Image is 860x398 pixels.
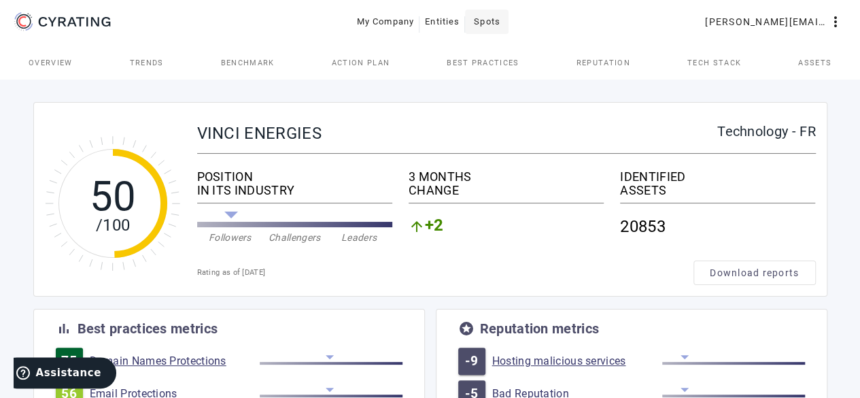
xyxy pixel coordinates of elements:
[89,172,136,220] tspan: 50
[419,10,465,34] button: Entities
[197,266,693,280] div: Rating as of [DATE]
[577,59,630,67] span: Reputation
[357,11,415,33] span: My Company
[262,231,327,244] div: Challengers
[480,322,599,335] div: Reputation metrics
[474,11,500,33] span: Spots
[710,266,799,280] span: Download reports
[705,11,827,33] span: [PERSON_NAME][EMAIL_ADDRESS][PERSON_NAME][DOMAIN_NAME]
[56,320,72,337] mat-icon: bar_chart
[197,184,392,197] div: IN ITS INDUSTRY
[61,354,77,368] span: 75
[620,209,815,244] div: 20853
[197,170,392,184] div: POSITION
[425,218,444,235] span: +2
[409,218,425,235] mat-icon: arrow_upward
[409,170,604,184] div: 3 MONTHS
[90,354,260,368] a: Domain Names Protections
[95,216,129,235] tspan: /100
[717,125,816,138] div: Technology - FR
[221,59,275,67] span: Benchmark
[351,10,420,34] button: My Company
[465,354,478,368] span: -9
[327,231,392,244] div: Leaders
[492,354,662,368] a: Hosting malicious services
[425,11,460,33] span: Entities
[409,184,604,197] div: CHANGE
[620,184,815,197] div: ASSETS
[458,320,475,337] mat-icon: stars
[29,59,73,67] span: Overview
[687,59,741,67] span: Tech Stack
[465,10,509,34] button: Spots
[78,322,218,335] div: Best practices metrics
[700,10,849,34] button: [PERSON_NAME][EMAIL_ADDRESS][PERSON_NAME][DOMAIN_NAME]
[798,59,831,67] span: Assets
[447,59,519,67] span: Best practices
[331,59,390,67] span: Action Plan
[620,170,815,184] div: IDENTIFIED
[827,14,844,30] mat-icon: more_vert
[39,17,111,27] g: CYRATING
[198,231,262,244] div: Followers
[197,125,718,142] div: VINCI ENERGIES
[14,357,116,391] iframe: Ouvre un widget dans lequel vous pouvez trouver plus d’informations
[693,261,816,285] button: Download reports
[130,59,164,67] span: Trends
